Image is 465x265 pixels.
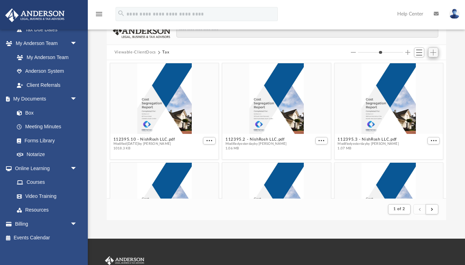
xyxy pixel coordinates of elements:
[162,49,169,56] button: Tax
[225,147,287,151] span: 1.06 MB
[338,147,399,151] span: 1.07 MB
[5,161,84,175] a: Online Learningarrow_drop_down
[10,175,84,189] a: Courses
[95,10,103,18] i: menu
[176,24,438,38] input: Search files and folders
[427,137,440,144] button: More options
[5,231,88,245] a: Events Calendar
[388,204,410,214] button: 1 of 2
[70,37,84,51] span: arrow_drop_down
[5,217,88,231] a: Billingarrow_drop_down
[10,64,84,78] a: Anderson System
[113,137,175,142] button: 112395.10 - NishRosh LLC.pdf
[117,9,125,17] i: search
[10,148,84,162] a: Notarize
[10,106,81,120] a: Box
[393,207,405,211] span: 1 of 2
[414,47,425,57] button: Switch to List View
[10,120,84,134] a: Meeting Minutes
[95,13,103,18] a: menu
[449,9,460,19] img: User Pic
[10,203,84,217] a: Resources
[428,47,439,57] button: Add
[10,134,81,148] a: Forms Library
[338,137,399,142] button: 112395.3 - NishRosh LLC.pdf
[358,50,403,55] input: Column size
[405,50,410,55] button: Increase column size
[70,92,84,106] span: arrow_drop_down
[225,142,287,146] span: Modified yesterday by [PERSON_NAME]
[70,217,84,231] span: arrow_drop_down
[114,49,156,56] button: Viewable-ClientDocs
[5,37,84,51] a: My Anderson Teamarrow_drop_down
[113,142,175,146] span: Modified [DATE] by [PERSON_NAME]
[10,50,81,64] a: My Anderson Team
[225,137,287,142] button: 112395.2 - NishRosh LLC.pdf
[203,137,216,144] button: More options
[10,78,84,92] a: Client Referrals
[3,8,67,22] img: Anderson Advisors Platinum Portal
[338,142,399,146] span: Modified yesterday by [PERSON_NAME]
[107,60,446,199] div: grid
[113,147,175,151] span: 1018.3 KB
[315,137,328,144] button: More options
[10,189,81,203] a: Video Training
[70,161,84,176] span: arrow_drop_down
[5,92,84,106] a: My Documentsarrow_drop_down
[351,50,356,55] button: Decrease column size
